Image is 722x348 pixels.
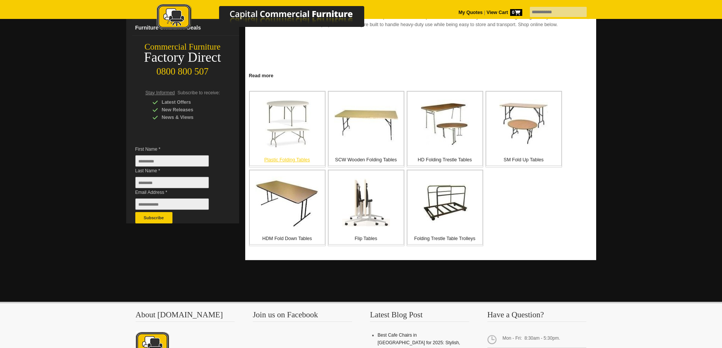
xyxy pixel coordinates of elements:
a: My Quotes [459,10,483,15]
a: Plastic Folding Tables Plastic Folding Tables [249,91,326,167]
a: HD Folding Trestle Tables HD Folding Trestle Tables [407,91,483,167]
input: Last Name * [135,177,209,188]
div: New Releases [152,106,224,114]
p: Plastic Folding Tables [250,156,325,164]
p: SCW Wooden Folding Tables [329,156,404,164]
img: SM Fold Up Tables [500,100,548,148]
span: Email Address * [135,189,220,196]
div: 0800 800 507 [126,62,239,77]
div: Commercial Furniture [126,42,239,52]
p: Flip Tables [329,235,404,242]
a: View Cart0 [485,10,522,15]
span: Last Name * [135,167,220,175]
span: 0 [510,9,522,16]
button: Subscribe [135,212,172,223]
h3: About [DOMAIN_NAME] [136,311,235,322]
span: Mon - Fri: 8:30am - 5:30pm. [487,331,587,348]
img: Flip Tables [342,178,390,227]
span: Subscribe to receive: [177,90,220,95]
span: Stay Informed [146,90,175,95]
p: Folding Trestle Table Trolleys [407,235,482,242]
div: News & Views [152,114,224,121]
span: First Name * [135,145,220,153]
strong: View Cart [487,10,522,15]
div: Latest Offers [152,98,224,106]
a: HDM Fold Down Tables HDM Fold Down Tables [249,170,326,246]
img: Folding Trestle Table Trolleys [421,178,469,227]
img: Plastic Folding Tables [263,100,312,148]
p: HD Folding Trestle Tables [407,156,482,164]
input: Email Address * [135,198,209,210]
p: Discover our versatile range of commercial folding tables — the perfect solution for spaces that ... [249,13,592,28]
a: SCW Wooden Folding Tables SCW Wooden Folding Tables [328,91,404,167]
div: Factory Direct [126,52,239,63]
a: Folding Trestle Table Trolleys Folding Trestle Table Trolleys [407,170,483,246]
img: HDM Fold Down Tables [255,176,319,229]
a: SM Fold Up Tables SM Fold Up Tables [486,91,562,167]
p: HDM Fold Down Tables [250,235,325,242]
h3: Have a Question? [487,311,587,322]
a: Capital Commercial Furniture Logo [136,4,401,34]
h3: Latest Blog Post [370,311,469,322]
input: First Name * [135,155,209,167]
p: SM Fold Up Tables [486,156,561,164]
img: Capital Commercial Furniture Logo [136,4,401,31]
a: Flip Tables Flip Tables [328,170,404,246]
a: Furniture Clearance Deals [132,20,239,36]
img: SCW Wooden Folding Tables [334,106,398,142]
img: HD Folding Trestle Tables [421,100,469,148]
a: Click to read more [245,70,596,80]
h3: Join us on Facebook [253,311,352,322]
